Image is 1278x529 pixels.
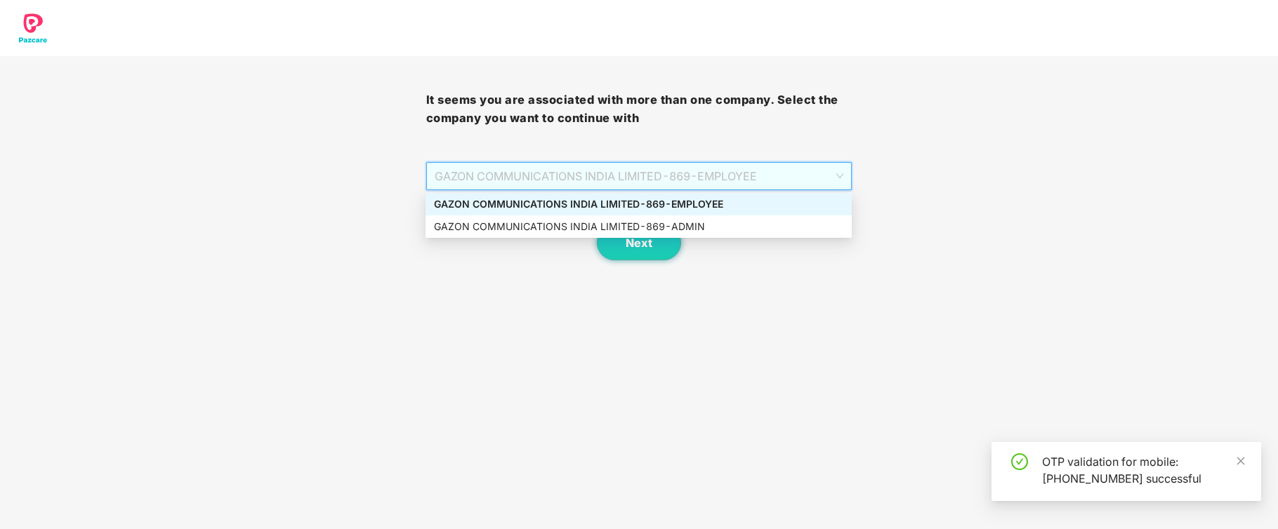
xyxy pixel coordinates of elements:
button: Next [597,225,681,260]
span: check-circle [1011,453,1028,470]
div: OTP validation for mobile: [PHONE_NUMBER] successful [1042,453,1244,487]
span: close [1236,456,1246,466]
span: GAZON COMMUNICATIONS INDIA LIMITED - 869 - EMPLOYEE [435,163,844,189]
div: GAZON COMMUNICATIONS INDIA LIMITED - 869 - ADMIN [434,219,843,234]
h3: It seems you are associated with more than one company. Select the company you want to continue with [426,91,852,127]
div: GAZON COMMUNICATIONS INDIA LIMITED - 869 - EMPLOYEE [434,196,843,212]
span: Next [626,236,652,250]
